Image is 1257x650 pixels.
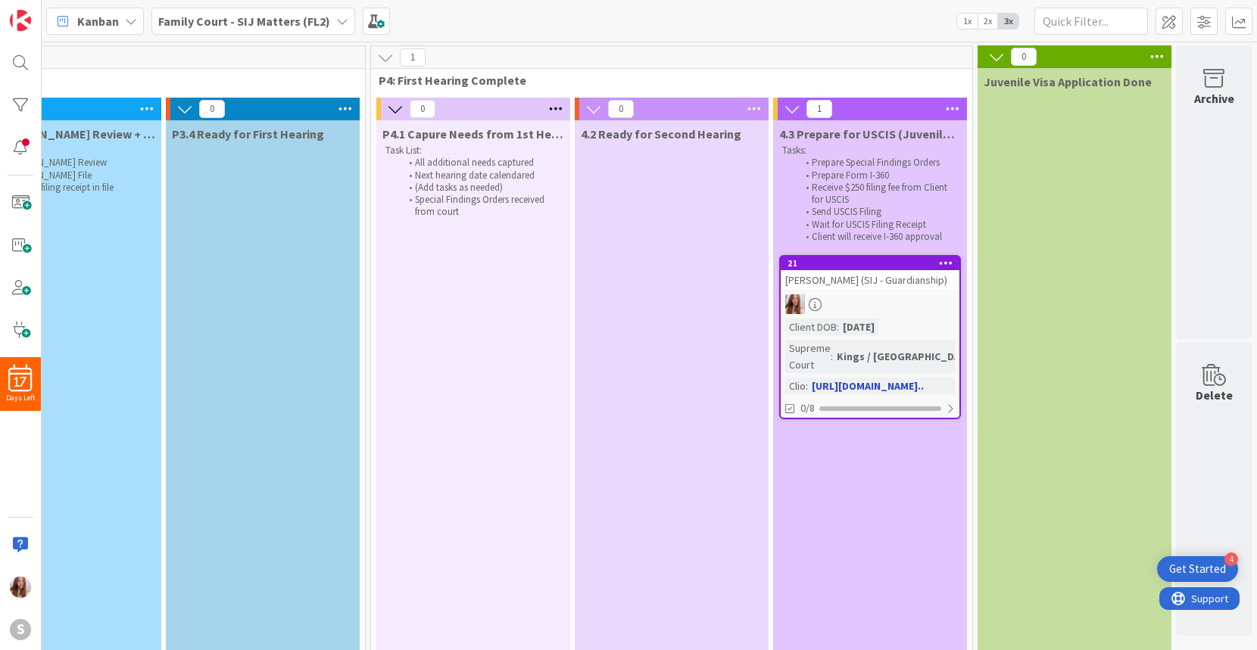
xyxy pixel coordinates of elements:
[401,194,562,219] li: Special Findings Orders received from court
[797,231,959,243] li: Client will receive I-360 approval
[10,577,31,598] img: AR
[812,379,924,393] a: [URL][DOMAIN_NAME]..
[10,10,31,31] img: Visit kanbanzone.com
[797,219,959,231] li: Wait for USCIS Filing Receipt
[797,157,959,169] li: Prepare Special Findings Orders
[782,145,958,157] p: Tasks:
[998,14,1018,29] span: 3x
[401,182,562,194] li: (Add tasks as needed)
[1034,8,1148,35] input: Quick Filter...
[957,14,978,29] span: 1x
[837,319,839,335] span: :
[806,100,832,118] span: 1
[806,378,808,394] span: :
[797,169,959,182] li: Prepare Form I-360
[382,126,564,142] span: P4.1 Capure Needs from 1st Hearing
[172,126,324,142] span: P3.4 Ready for First Hearing
[781,257,959,270] div: 21
[158,14,330,29] b: Family Court - SIJ Matters (FL2)
[199,100,225,118] span: 0
[401,169,562,182] li: Next hearing date calendared
[779,126,961,142] span: 4.3 Prepare for USCIS (Juvenile Visa)
[1224,552,1238,566] div: 4
[401,157,562,169] li: All additional needs captured
[1196,386,1233,404] div: Delete
[831,348,833,365] span: :
[978,14,998,29] span: 2x
[32,2,69,20] span: Support
[1169,561,1226,577] div: Get Started
[797,182,959,207] li: Receive $250 filing fee from Client for USCIS
[839,319,878,335] div: [DATE]
[785,378,806,394] div: Clio
[984,74,1152,89] span: Juvenile Visa Application Done
[781,270,959,290] div: [PERSON_NAME] (SIJ - Guardianship)
[800,400,815,416] span: 0/8
[14,377,27,387] span: 17
[785,319,837,335] div: Client DOB
[833,348,979,365] div: Kings / [GEOGRAPHIC_DATA]
[10,619,31,640] div: S
[788,258,959,269] div: 21
[1194,89,1234,107] div: Archive
[785,294,805,314] img: AR
[781,257,959,290] div: 21[PERSON_NAME] (SIJ - Guardianship)
[581,126,741,142] span: 4.2 Ready for Second Hearing
[785,340,831,373] div: Supreme Court
[781,294,959,314] div: AR
[1157,556,1238,582] div: Open Get Started checklist, remaining modules: 4
[797,206,959,218] li: Send USCIS Filing
[385,145,561,157] p: Task List:
[779,255,961,419] a: 21[PERSON_NAME] (SIJ - Guardianship)ARClient DOB:[DATE]Supreme Court:Kings / [GEOGRAPHIC_DATA]Cli...
[410,100,435,118] span: 0
[77,12,119,30] span: Kanban
[400,48,426,67] span: 1
[379,73,953,88] span: P4: First Hearing Complete
[608,100,634,118] span: 0
[1011,48,1037,66] span: 0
